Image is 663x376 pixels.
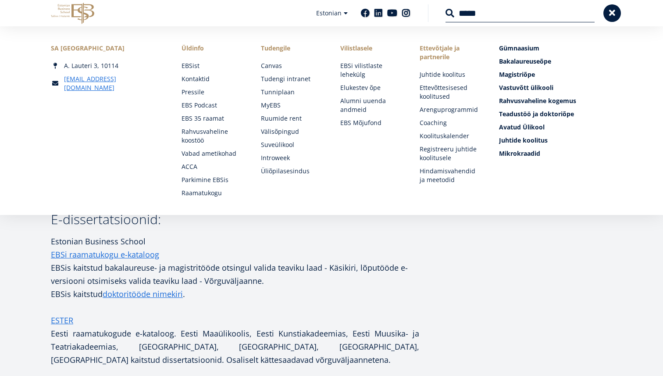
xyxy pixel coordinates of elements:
a: EBS Mõjufond [340,118,402,127]
span: Ettevõtjale ja partnerile [420,44,481,61]
a: Teadustöö ja doktoriõpe [499,110,612,118]
a: Introweek [261,154,323,162]
a: Mikrokraadid [499,149,612,158]
a: Facebook [361,9,370,18]
a: Raamatukogu [182,189,243,197]
a: Välisõpingud [261,127,323,136]
span: Vilistlasele [340,44,402,53]
a: Avatud Ülikool [499,123,612,132]
span: Juhtide koolitus [499,136,548,144]
div: A. Lauteri 3, 10114 [51,61,164,70]
a: doktoritööde nimekiri [103,287,183,301]
a: Rahvusvaheline koostöö [182,127,243,145]
a: Pressile [182,88,243,97]
a: Parkimine EBSis [182,175,243,184]
p: Estonian Business School [51,235,419,261]
a: Registreeru juhtide koolitusele [420,145,481,162]
a: Tunniplaan [261,88,323,97]
a: Juhtide koolitus [499,136,612,145]
a: MyEBS [261,101,323,110]
a: Elukestev õpe [340,83,402,92]
a: Kontaktid [182,75,243,83]
a: Vabad ametikohad [182,149,243,158]
a: Rahvusvaheline kogemus [499,97,612,105]
a: Arenguprogrammid [420,105,481,114]
a: Hindamisvahendid ja meetodid [420,167,481,184]
span: Magistriõpe [499,70,535,79]
a: EBSist [182,61,243,70]
span: Mikrokraadid [499,149,540,158]
span: Gümnaasium [499,44,539,52]
a: Youtube [387,9,397,18]
p: EBSis kaitstud bakalaureuse- ja magistritööde otsingul valida teaviku laad - Käsikiri, lõputööde ... [51,261,419,301]
a: Tudengi intranet [261,75,323,83]
span: Vastuvõtt ülikooli [499,83,553,92]
a: Ettevõttesisesed koolitused [420,83,481,101]
p: Eesti raamatukogude e-kataloog. Eesti Maaülikoolis, Eesti Kunstiakadeemias, Eesti Muusika- ja Tea... [51,314,419,366]
a: Bakalaureuseõpe [499,57,612,66]
span: Üldinfo [182,44,243,53]
a: Coaching [420,118,481,127]
a: EBS 35 raamat [182,114,243,123]
a: Instagram [402,9,410,18]
a: Gümnaasium [499,44,612,53]
a: Juhtide koolitus [420,70,481,79]
a: Suveülikool [261,140,323,149]
a: Magistriõpe [499,70,612,79]
a: Koolituskalender [420,132,481,140]
a: [EMAIL_ADDRESS][DOMAIN_NAME] [64,75,164,92]
a: Ruumide rent [261,114,323,123]
span: Rahvusvaheline kogemus [499,97,576,105]
span: Avatud Ülikool [499,123,545,131]
h3: E-dissertatsioonid: [51,213,419,226]
a: Vastuvõtt ülikooli [499,83,612,92]
a: ESTER [51,314,73,327]
a: Tudengile [261,44,323,53]
a: Linkedin [374,9,383,18]
div: SA [GEOGRAPHIC_DATA] [51,44,164,53]
a: EBSi raamatukogu e-kataloog [51,248,159,261]
a: Üliõpilasesindus [261,167,323,175]
a: EBS Podcast [182,101,243,110]
a: ACCA [182,162,243,171]
a: EBSi vilistlaste lehekülg [340,61,402,79]
a: Canvas [261,61,323,70]
span: Teadustöö ja doktoriõpe [499,110,574,118]
a: Alumni uuenda andmeid [340,97,402,114]
span: Bakalaureuseõpe [499,57,551,65]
